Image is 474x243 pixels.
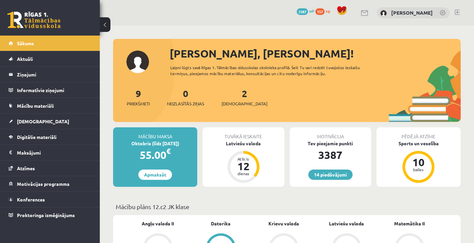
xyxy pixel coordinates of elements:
[391,9,433,16] a: [PERSON_NAME]
[116,202,458,211] p: Mācību plāns 12.c2 JK klase
[315,8,325,15] span: 157
[297,8,308,15] span: 3387
[290,127,371,140] div: Motivācija
[7,12,61,28] a: Rīgas 1. Tālmācības vidusskola
[234,172,253,176] div: dienas
[9,129,91,145] a: Digitālie materiāli
[315,8,333,14] a: 157 xp
[9,114,91,129] a: [DEMOGRAPHIC_DATA]
[9,192,91,207] a: Konferences
[127,100,150,107] span: Priekšmeti
[222,100,267,107] span: [DEMOGRAPHIC_DATA]
[167,100,204,107] span: Neizlasītās ziņas
[138,170,172,180] a: Apmaksāt
[297,8,314,14] a: 3387 mP
[203,140,284,147] div: Latviešu valoda
[9,82,91,98] a: Informatīvie ziņojumi
[167,87,204,107] a: 0Neizlasītās ziņas
[17,181,70,187] span: Motivācijas programma
[17,82,91,98] legend: Informatīvie ziņojumi
[9,145,91,160] a: Maksājumi
[290,147,371,163] div: 3387
[211,220,231,227] a: Datorika
[268,220,299,227] a: Krievu valoda
[394,220,425,227] a: Matemātika II
[113,147,197,163] div: 55.00
[308,170,353,180] a: 14 piedāvājumi
[203,140,284,184] a: Latviešu valoda Atlicis 12 dienas
[17,118,69,124] span: [DEMOGRAPHIC_DATA]
[309,8,314,14] span: mP
[17,145,91,160] legend: Maksājumi
[377,140,461,147] div: Sports un veselība
[9,51,91,66] a: Aktuāli
[9,98,91,113] a: Mācību materiāli
[9,207,91,223] a: Proktoringa izmēģinājums
[408,168,428,172] div: balles
[17,212,75,218] span: Proktoringa izmēģinājums
[127,87,150,107] a: 9Priekšmeti
[380,10,387,17] img: Nikoletta Nikolajenko
[9,176,91,191] a: Motivācijas programma
[170,64,379,76] div: Laipni lūgts savā Rīgas 1. Tālmācības vidusskolas skolnieka profilā. Šeit Tu vari redzēt tuvojošo...
[377,140,461,184] a: Sports un veselība 10 balles
[113,140,197,147] div: Oktobris (līdz [DATE])
[17,40,34,46] span: Sākums
[142,220,174,227] a: Angļu valoda II
[290,140,371,147] div: Tev pieejamie punkti
[9,161,91,176] a: Atzīmes
[234,157,253,161] div: Atlicis
[17,165,35,171] span: Atzīmes
[222,87,267,107] a: 2[DEMOGRAPHIC_DATA]
[9,67,91,82] a: Ziņojumi
[326,8,330,14] span: xp
[203,127,284,140] div: Tuvākā ieskaite
[377,127,461,140] div: Pēdējā atzīme
[408,157,428,168] div: 10
[234,161,253,172] div: 12
[113,127,197,140] div: Mācību maksa
[329,220,364,227] a: Latviešu valoda
[17,196,45,202] span: Konferences
[17,56,33,62] span: Aktuāli
[170,46,461,61] div: [PERSON_NAME], [PERSON_NAME]!
[9,36,91,51] a: Sākums
[17,67,91,82] legend: Ziņojumi
[17,134,57,140] span: Digitālie materiāli
[17,103,54,109] span: Mācību materiāli
[166,146,171,156] span: €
